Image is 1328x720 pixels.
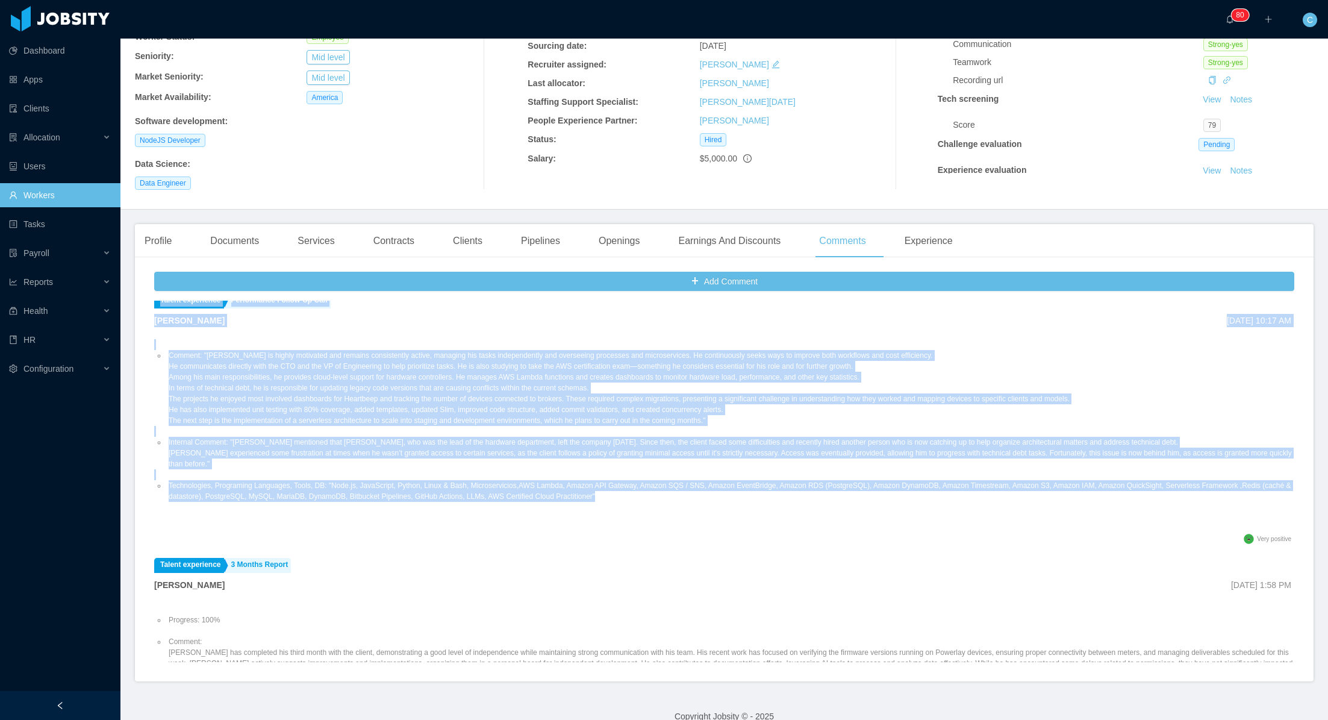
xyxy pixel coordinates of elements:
a: icon: profileTasks [9,212,111,236]
button: Mid level [307,70,349,85]
b: Data Science : [135,159,190,169]
a: [PERSON_NAME] [700,60,769,69]
span: Health [23,306,48,316]
a: [PERSON_NAME] [700,116,769,125]
a: icon: link [1223,75,1231,85]
div: Comments [809,224,875,258]
strong: Challenge evaluation [938,139,1022,149]
div: Teamwork [953,56,1203,69]
b: Recruiter assigned: [528,60,606,69]
div: Services [288,224,344,258]
span: Configuration [23,364,73,374]
button: Notes [1225,93,1257,107]
i: icon: bell [1226,15,1234,23]
a: View [1199,95,1225,104]
span: Very positive [1257,536,1291,542]
div: Pipelines [511,224,570,258]
i: icon: setting [9,365,17,373]
span: [DATE] 1:58 PM [1231,580,1291,590]
a: View [1199,166,1225,175]
span: Strong-yes [1203,38,1248,51]
div: Communication [953,38,1203,51]
sup: 80 [1231,9,1249,21]
a: [PERSON_NAME] [700,78,769,88]
b: Salary: [528,154,556,163]
span: HR [23,335,36,345]
span: info-circle [743,154,752,163]
i: icon: edit [772,60,780,69]
b: Software development : [135,116,228,126]
li: Internal Comment: "[PERSON_NAME] mentioned that [PERSON_NAME], who was the lead of the hardware d... [166,437,1294,469]
span: America [307,91,343,104]
strong: [PERSON_NAME] [154,580,225,590]
span: Allocation [23,133,60,142]
a: icon: robotUsers [9,154,111,178]
b: Last allocator: [528,78,585,88]
div: Recording url [953,74,1203,87]
b: Status: [528,134,556,144]
b: People Experience Partner: [528,116,637,125]
span: $5,000.00 [700,154,737,163]
b: Market Seniority: [135,72,204,81]
div: Copy [1208,74,1217,87]
span: Hired [700,133,727,146]
span: Data Engineer [135,177,191,190]
span: C [1307,13,1313,27]
div: Clients [443,224,492,258]
strong: [PERSON_NAME] [154,316,225,325]
span: NodeJS Developer [135,134,205,147]
li: Progress: 100% [166,615,1294,625]
button: icon: plusAdd Comment [154,272,1294,291]
i: icon: solution [9,133,17,142]
div: Documents [201,224,269,258]
li: Comment: "[PERSON_NAME] is highly motivated and remains consistently active, managing his tasks i... [166,350,1294,426]
i: icon: medicine-box [9,307,17,315]
i: icon: book [9,336,17,344]
span: Reports [23,277,53,287]
strong: Tech screening [938,94,999,104]
button: Notes [1225,164,1257,178]
a: icon: appstoreApps [9,67,111,92]
div: Earnings And Discounts [669,224,790,258]
a: icon: userWorkers [9,183,111,207]
b: Staffing Support Specialist: [528,97,638,107]
p: 0 [1240,9,1244,21]
div: Profile [135,224,181,258]
span: [DATE] 10:17 AM [1227,316,1291,325]
li: Comment: [PERSON_NAME] has completed his third month with the client, demonstrating a good level ... [166,636,1294,701]
i: icon: link [1223,76,1231,84]
span: Strong-yes [1203,56,1248,69]
span: 79 [1203,119,1221,132]
button: Mid level [307,50,349,64]
a: icon: pie-chartDashboard [9,39,111,63]
li: Technologies, Programing Languages, Tools, DB: "Node.js, JavaScript, Python, Linux & Bash, Micros... [166,480,1294,502]
div: Contracts [364,224,424,258]
i: icon: plus [1264,15,1273,23]
b: Seniority: [135,51,174,61]
span: [DATE] [700,41,726,51]
a: [PERSON_NAME][DATE] [700,97,796,107]
b: Sourcing date: [528,41,587,51]
p: 8 [1236,9,1240,21]
a: icon: auditClients [9,96,111,121]
i: icon: copy [1208,76,1217,84]
a: Talent experience [154,558,224,573]
a: Performance Follow-Up Call [225,293,331,308]
span: Pending [1199,138,1235,151]
strong: Experience evaluation [938,165,1027,175]
span: Payroll [23,248,49,258]
a: 3 Months Report [225,558,291,573]
div: Score [953,119,1203,131]
i: icon: file-protect [9,249,17,257]
i: icon: line-chart [9,278,17,286]
div: Openings [589,224,650,258]
div: Experience [895,224,962,258]
a: Talent experience [154,293,224,308]
b: Market Availability: [135,92,211,102]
